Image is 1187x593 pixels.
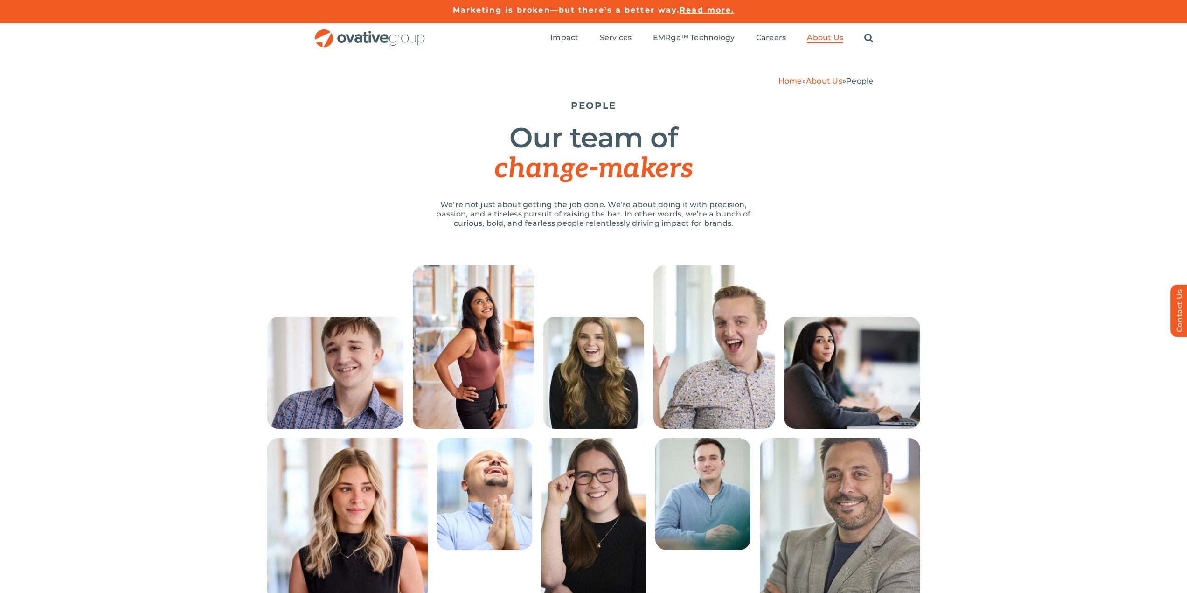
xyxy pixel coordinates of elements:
[807,33,843,42] span: About Us
[778,77,802,85] a: Home
[778,77,874,85] span: » »
[846,77,873,85] span: People
[494,152,692,186] span: change-makers
[550,33,578,43] a: Impact
[806,77,842,85] a: About Us
[426,200,762,228] p: We’re not just about getting the job done. We’re about doing it with precision, passion, and a ti...
[756,33,786,42] span: Careers
[864,33,873,43] a: Search
[600,33,632,42] span: Services
[314,123,874,184] h1: Our team of
[807,33,843,43] a: About Us
[756,33,786,43] a: Careers
[653,265,775,429] img: People – Collage McCrossen
[680,6,734,14] a: Read more.
[543,317,644,429] img: People – Collage Lauren
[653,33,735,42] span: EMRge™ Technology
[653,33,735,43] a: EMRge™ Technology
[550,23,873,53] nav: Menu
[550,33,578,42] span: Impact
[453,6,680,14] a: Marketing is broken—but there’s a better way.
[267,317,403,429] img: People – Collage Ethan
[655,438,750,550] img: People – Collage Casey
[437,438,532,550] img: People – Collage Roman
[314,100,874,111] h5: PEOPLE
[413,265,534,429] img: 240613_Ovative Group_Portrait14945 (1)
[314,28,426,37] a: OG_Full_horizontal_RGB
[600,33,632,43] a: Services
[784,317,920,429] img: People – Collage Trushna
